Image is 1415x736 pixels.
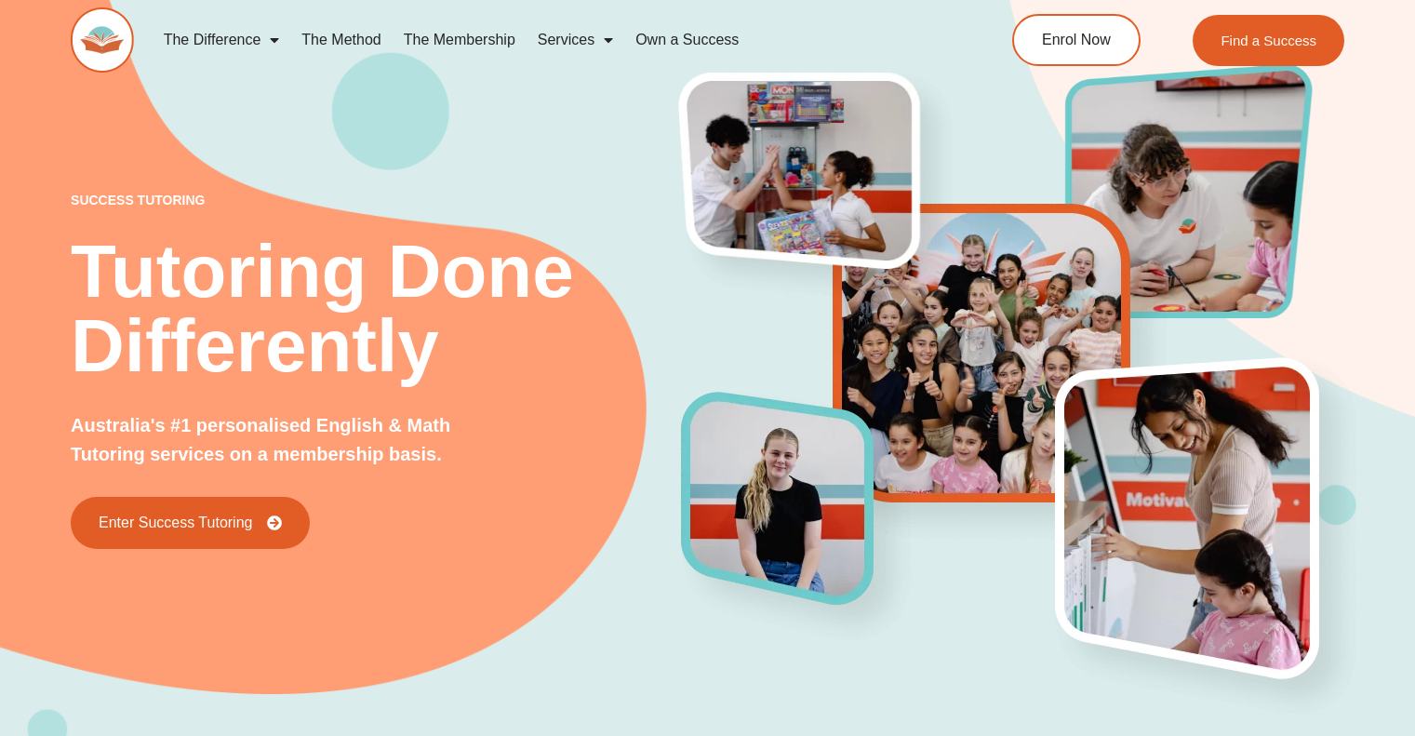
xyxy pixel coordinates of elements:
[290,19,392,61] a: The Method
[393,19,527,61] a: The Membership
[71,234,682,383] h2: Tutoring Done Differently
[1221,33,1316,47] span: Find a Success
[71,411,517,469] p: Australia's #1 personalised English & Math Tutoring services on a membership basis.
[71,194,682,207] p: success tutoring
[624,19,750,61] a: Own a Success
[527,19,624,61] a: Services
[1042,33,1111,47] span: Enrol Now
[1012,14,1141,66] a: Enrol Now
[99,515,252,530] span: Enter Success Tutoring
[1193,15,1344,66] a: Find a Success
[153,19,940,61] nav: Menu
[71,497,310,549] a: Enter Success Tutoring
[153,19,291,61] a: The Difference
[1322,647,1415,736] iframe: Chat Widget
